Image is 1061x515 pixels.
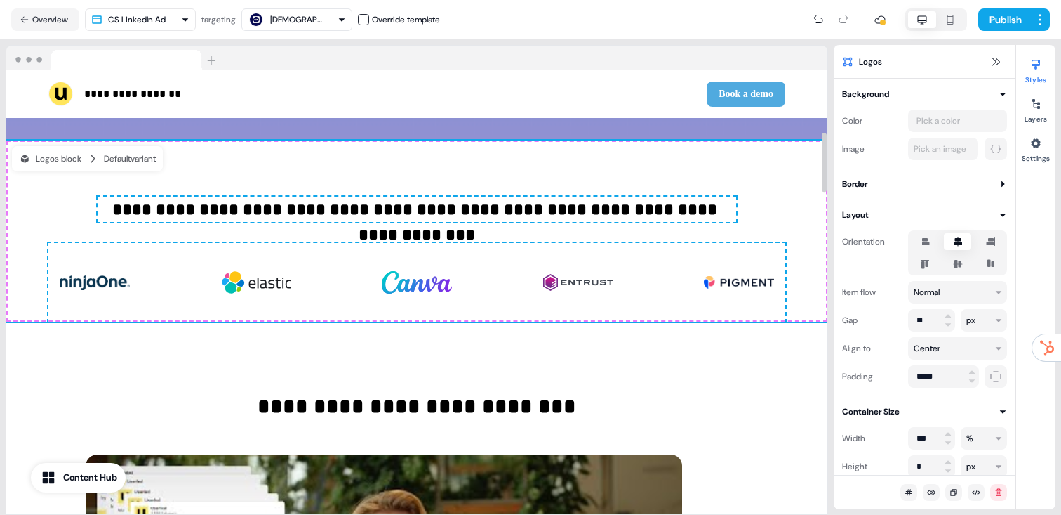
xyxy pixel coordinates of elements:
[914,114,963,128] div: Pick a color
[859,55,882,69] span: Logos
[966,313,975,327] div: px
[842,427,902,450] div: Width
[19,152,81,166] div: Logos block
[966,459,975,474] div: px
[911,142,969,156] div: Pick an image
[908,110,1007,132] button: Pick a color
[704,254,774,311] img: Image
[201,13,236,27] div: targeting
[63,471,117,485] div: Content Hub
[11,8,79,31] button: Overview
[1016,53,1055,84] button: Styles
[842,455,902,478] div: Height
[908,138,978,160] button: Pick an image
[914,285,940,299] div: Normal
[543,254,613,311] img: Image
[108,13,166,27] div: CS LinkedIn Ad
[842,110,902,132] div: Color
[221,254,291,311] img: Image
[842,87,889,101] div: Background
[1016,132,1055,163] button: Settings
[842,177,867,191] div: Border
[422,82,785,107] div: Book a demo
[842,365,902,388] div: Padding
[842,309,902,332] div: Gap
[241,8,352,31] button: [DEMOGRAPHIC_DATA][PERSON_NAME]
[270,13,326,27] div: [DEMOGRAPHIC_DATA][PERSON_NAME]
[372,13,440,27] div: Override template
[842,230,902,253] div: Orientation
[914,341,940,356] div: Center
[842,208,1007,222] button: Layout
[842,208,869,222] div: Layout
[842,337,902,360] div: Align to
[48,243,785,322] div: ImageImageImageImageImage
[842,281,902,304] div: Item flow
[382,254,452,311] img: Image
[31,463,126,493] button: Content Hub
[1016,93,1055,124] button: Layers
[842,138,902,160] div: Image
[6,46,222,71] img: Browser topbar
[842,87,1007,101] button: Background
[104,152,156,166] div: Default variant
[842,405,1007,419] button: Container Size
[707,82,785,107] button: Book a demo
[60,254,130,311] img: Image
[978,8,1030,31] button: Publish
[842,177,1007,191] button: Border
[966,431,973,445] div: %
[842,405,900,419] div: Container Size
